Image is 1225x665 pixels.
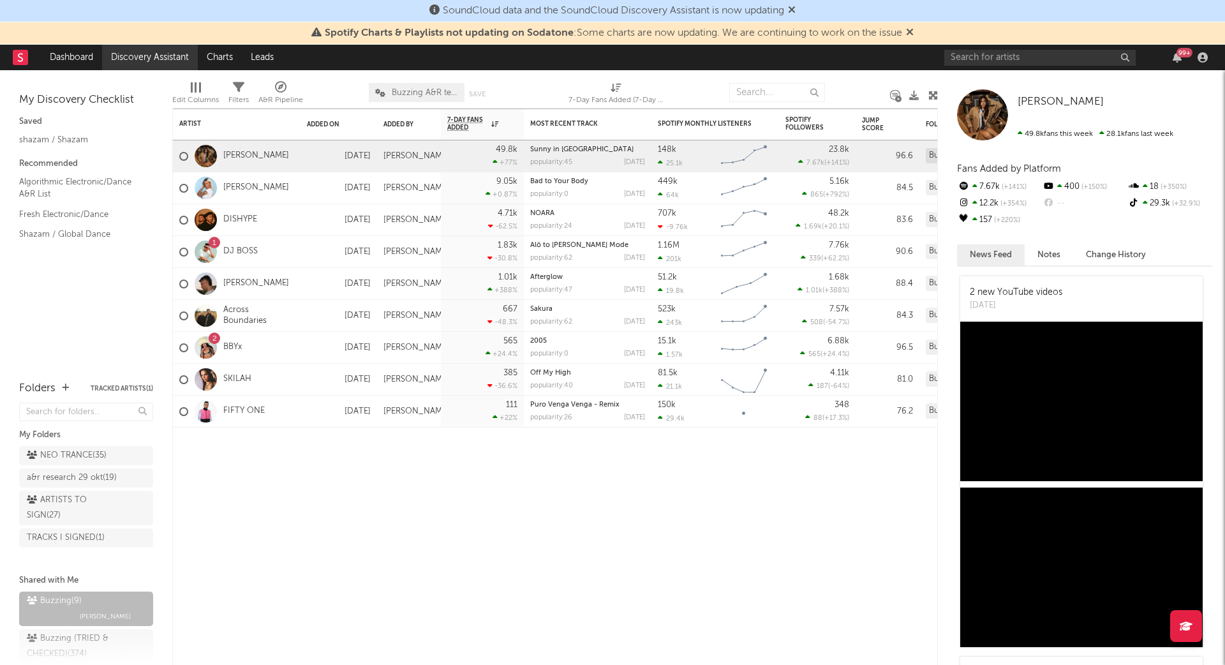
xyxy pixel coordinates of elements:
div: 83.6 [862,213,913,228]
a: Discovery Assistant [102,45,198,70]
div: 5.16k [829,177,849,186]
div: ( ) [802,318,849,326]
div: [DATE] [624,255,645,262]
div: [DATE] [624,318,645,325]
div: -9.76k [658,223,688,231]
div: ARTISTS TO SIGN ( 27 ) [27,493,117,523]
div: popularity: 62 [530,255,572,262]
button: Change History [1073,244,1159,265]
div: Folders [19,381,56,396]
div: 7.76k [829,241,849,250]
div: Off My High [530,370,645,377]
div: 707k [658,209,676,218]
div: 12.2k [957,195,1042,212]
div: Buzzing (TRIED & CHECKED) ( 374 ) [27,631,142,662]
div: [PERSON_NAME] [383,247,449,257]
div: 21.1k [658,382,682,391]
span: Dismiss [788,6,796,16]
div: [DATE] [307,372,371,387]
svg: Chart title [715,140,773,172]
div: Folders [926,121,1021,128]
span: +141 % [826,160,847,167]
svg: Chart title [715,236,773,268]
div: Shared with Me [19,573,153,588]
span: 565 [808,351,820,358]
span: +20.1 % [824,223,847,230]
div: ( ) [801,254,849,262]
a: Algorithmic Electronic/Dance A&R List [19,175,140,201]
div: ( ) [796,222,849,230]
span: +792 % [825,191,847,198]
span: -54.7 % [825,319,847,326]
a: DISHYPE [223,214,257,225]
div: [DATE] [624,159,645,166]
div: Bad to Your Body [530,178,645,185]
a: NOARA [530,210,554,217]
div: Sunny in London [530,146,645,153]
div: 9.05k [496,177,517,186]
div: [DATE] [970,299,1062,312]
span: 187 [817,383,828,390]
div: 1.01k [498,273,517,281]
svg: Chart title [715,332,773,364]
a: NEO TRANCE(35) [19,446,153,465]
div: [PERSON_NAME] [383,343,449,353]
div: [DATE] [624,414,645,421]
div: 449k [658,177,678,186]
div: 99 + [1177,48,1192,57]
div: 29.3k [1127,195,1212,212]
div: Added On [307,121,352,128]
div: popularity: 62 [530,318,572,325]
div: [DATE] [307,149,371,164]
span: Dismiss [906,28,914,38]
div: Added By [383,121,415,128]
a: DJ BOSS [223,246,258,257]
a: Afterglow [530,274,563,281]
div: popularity: 0 [530,350,568,357]
a: Across Boundaries [223,305,294,327]
span: 7.67k [806,160,824,167]
button: Save [469,91,486,98]
div: Afterglow [530,274,645,281]
a: [PERSON_NAME] [223,278,289,289]
div: A&R Pipeline [258,77,303,114]
svg: Chart title [715,268,773,300]
div: 49.8k [496,146,517,154]
div: popularity: 47 [530,287,572,294]
div: 64k [658,191,679,199]
input: Search... [729,83,825,102]
span: Buzzing A&R team [392,89,458,97]
div: +0.87 % [486,190,517,198]
div: Alô to em Barretos - Rincon Mode [530,242,645,249]
svg: Chart title [715,204,773,236]
div: Recommended [19,156,153,172]
div: NOARA [530,210,645,217]
span: : Some charts are now updating. We are continuing to work on the issue [325,28,902,38]
div: 1.68k [829,273,849,281]
div: [DATE] [624,223,645,230]
div: 1.16M [658,241,679,250]
div: Spotify Monthly Listeners [658,120,754,128]
div: 23.8k [829,146,849,154]
div: [PERSON_NAME] [383,279,449,289]
div: -- [1042,195,1127,212]
div: +24.4 % [486,350,517,358]
div: [DATE] [307,181,371,196]
div: [DATE] [624,350,645,357]
div: 111 [506,401,517,409]
a: Buzzing(9)[PERSON_NAME] [19,592,153,626]
div: +22 % [493,414,517,422]
a: Off My High [530,370,571,377]
span: Fans Added by Platform [957,164,1061,174]
span: +141 % [1000,184,1027,191]
div: 29.4k [658,414,685,422]
div: [PERSON_NAME] [383,375,449,385]
div: 88.4 [862,276,913,292]
div: ( ) [802,190,849,198]
div: Filters [228,77,249,114]
div: 400 [1042,179,1127,195]
div: 7.67k [957,179,1042,195]
div: ( ) [808,382,849,390]
div: Puro Venga Venga - Remix [530,401,645,408]
a: [PERSON_NAME] [1018,96,1104,108]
